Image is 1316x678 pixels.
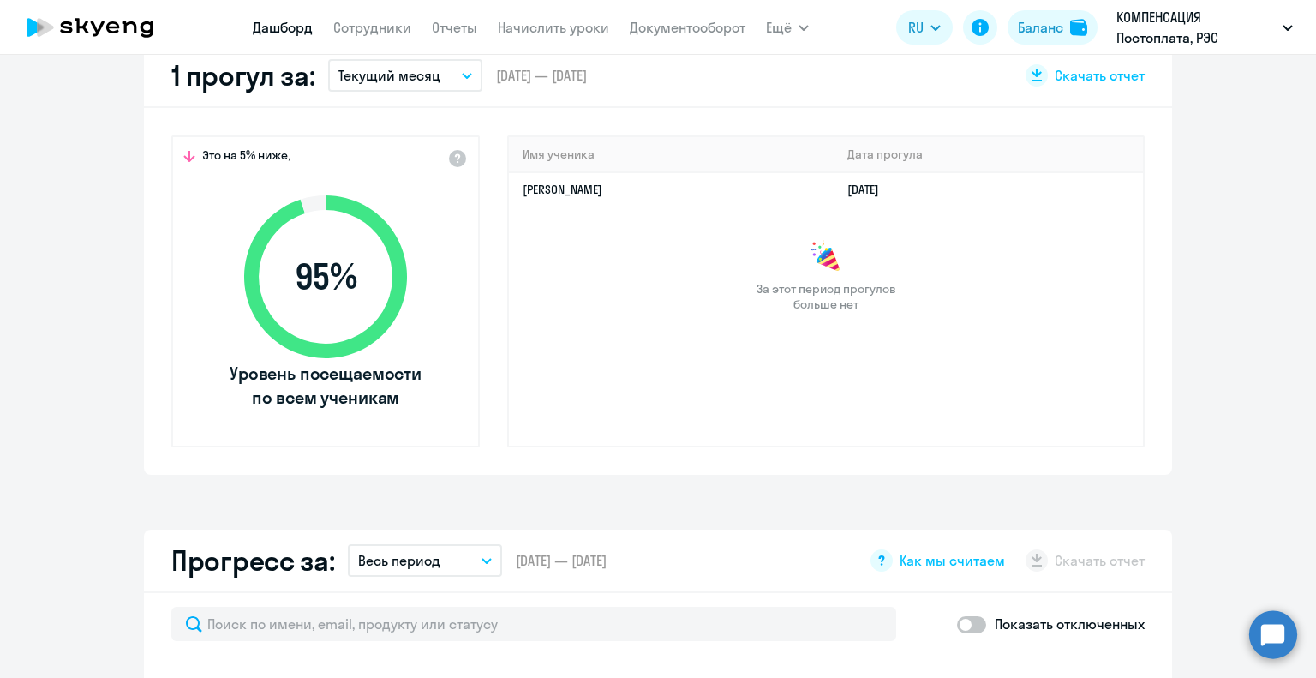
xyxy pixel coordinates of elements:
[171,58,314,93] h2: 1 прогул за:
[900,551,1005,570] span: Как мы считаем
[908,17,924,38] span: RU
[171,543,334,578] h2: Прогресс за:
[766,17,792,38] span: Ещё
[754,281,898,312] span: За этот период прогулов больше нет
[896,10,953,45] button: RU
[253,19,313,36] a: Дашборд
[498,19,609,36] a: Начислить уроки
[1055,66,1145,85] span: Скачать отчет
[523,182,602,197] a: [PERSON_NAME]
[509,137,834,172] th: Имя ученика
[348,544,502,577] button: Весь период
[1108,7,1301,48] button: КОМПЕНСАЦИЯ Постоплата, РЭС ИНЖИНИРИНГ, ООО
[1018,17,1063,38] div: Баланс
[328,59,482,92] button: Текущий месяц
[766,10,809,45] button: Ещё
[834,137,1143,172] th: Дата прогула
[995,614,1145,634] p: Показать отключенных
[1008,10,1098,45] button: Балансbalance
[358,550,440,571] p: Весь период
[847,182,893,197] a: [DATE]
[516,551,607,570] span: [DATE] — [DATE]
[809,240,843,274] img: congrats
[338,65,440,86] p: Текущий месяц
[1070,19,1087,36] img: balance
[630,19,745,36] a: Документооборот
[171,607,896,641] input: Поиск по имени, email, продукту или статусу
[227,256,424,297] span: 95 %
[227,362,424,410] span: Уровень посещаемости по всем ученикам
[1116,7,1276,48] p: КОМПЕНСАЦИЯ Постоплата, РЭС ИНЖИНИРИНГ, ООО
[202,147,290,168] span: Это на 5% ниже,
[333,19,411,36] a: Сотрудники
[432,19,477,36] a: Отчеты
[496,66,587,85] span: [DATE] — [DATE]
